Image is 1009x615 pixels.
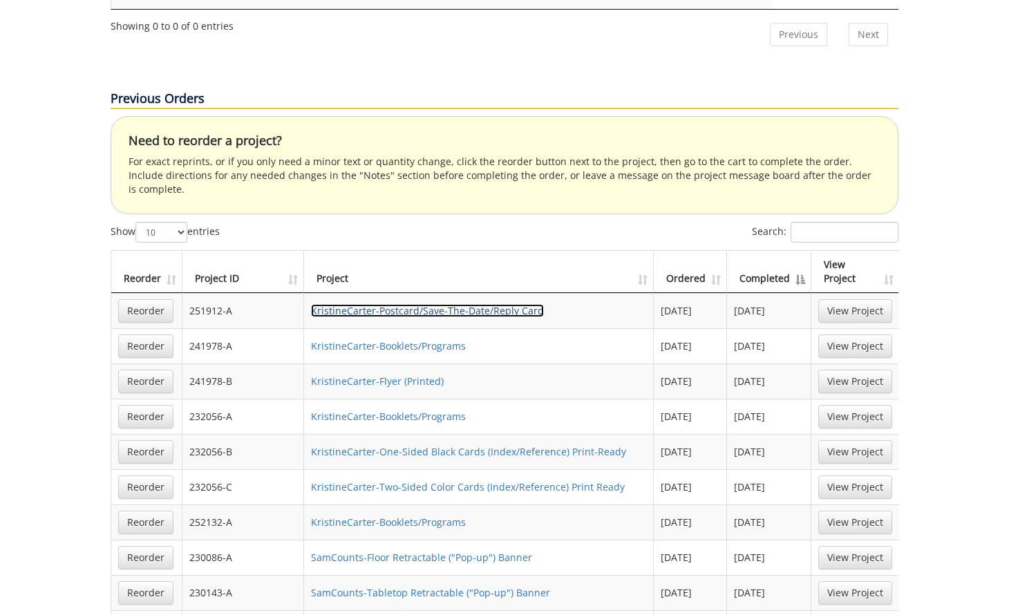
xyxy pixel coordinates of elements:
td: [DATE] [654,363,727,399]
td: [DATE] [654,540,727,575]
td: [DATE] [654,399,727,434]
td: [DATE] [727,363,811,399]
a: View Project [818,581,892,605]
a: Previous [770,23,827,46]
td: [DATE] [727,328,811,363]
select: Showentries [135,222,187,243]
a: KristineCarter-One-Sided Black Cards (Index/Reference) Print-Ready [311,445,626,458]
a: Reorder [118,370,173,393]
td: [DATE] [727,293,811,328]
td: [DATE] [727,575,811,610]
a: View Project [818,299,892,323]
td: [DATE] [727,469,811,504]
td: 252132-A [182,504,304,540]
a: Reorder [118,546,173,569]
th: Ordered: activate to sort column ascending [654,251,727,293]
a: Reorder [118,475,173,499]
th: Completed: activate to sort column descending [727,251,811,293]
a: View Project [818,370,892,393]
td: 232056-A [182,399,304,434]
td: [DATE] [654,434,727,469]
td: [DATE] [654,575,727,610]
td: 232056-B [182,434,304,469]
th: Project ID: activate to sort column ascending [182,251,304,293]
a: Reorder [118,581,173,605]
a: Next [849,23,888,46]
td: 232056-C [182,469,304,504]
td: [DATE] [727,399,811,434]
td: [DATE] [654,469,727,504]
a: Reorder [118,299,173,323]
a: SamCounts-Floor Retractable ("Pop-up") Banner [311,551,532,564]
th: View Project: activate to sort column ascending [811,251,899,293]
label: Show entries [111,222,220,243]
label: Search: [752,222,898,243]
td: [DATE] [727,434,811,469]
h4: Need to reorder a project? [129,134,880,148]
a: SamCounts-Tabletop Retractable ("Pop-up") Banner [311,586,550,599]
a: KristineCarter-Booklets/Programs [311,515,466,529]
a: Reorder [118,440,173,464]
p: For exact reprints, or if you only need a minor text or quantity change, click the reorder button... [129,155,880,196]
p: Previous Orders [111,90,898,109]
a: Reorder [118,511,173,534]
td: [DATE] [654,293,727,328]
td: 230086-A [182,540,304,575]
th: Reorder: activate to sort column ascending [111,251,182,293]
a: KristineCarter-Booklets/Programs [311,339,466,352]
a: KristineCarter-Two-Sided Color Cards (Index/Reference) Print Ready [311,480,625,493]
a: View Project [818,475,892,499]
td: [DATE] [727,504,811,540]
th: Project: activate to sort column ascending [304,251,654,293]
a: KristineCarter-Postcard/Save-The-Date/Reply Card [311,304,544,317]
a: View Project [818,546,892,569]
a: View Project [818,405,892,428]
div: Showing 0 to 0 of 0 entries [111,14,234,33]
td: [DATE] [727,540,811,575]
td: 241978-A [182,328,304,363]
td: 241978-B [182,363,304,399]
a: View Project [818,511,892,534]
a: Reorder [118,405,173,428]
td: [DATE] [654,504,727,540]
td: 251912-A [182,293,304,328]
a: View Project [818,334,892,358]
td: [DATE] [654,328,727,363]
a: KristineCarter-Booklets/Programs [311,410,466,423]
a: Reorder [118,334,173,358]
a: KristineCarter-Flyer (Printed) [311,375,444,388]
a: View Project [818,440,892,464]
td: 230143-A [182,575,304,610]
input: Search: [791,222,898,243]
